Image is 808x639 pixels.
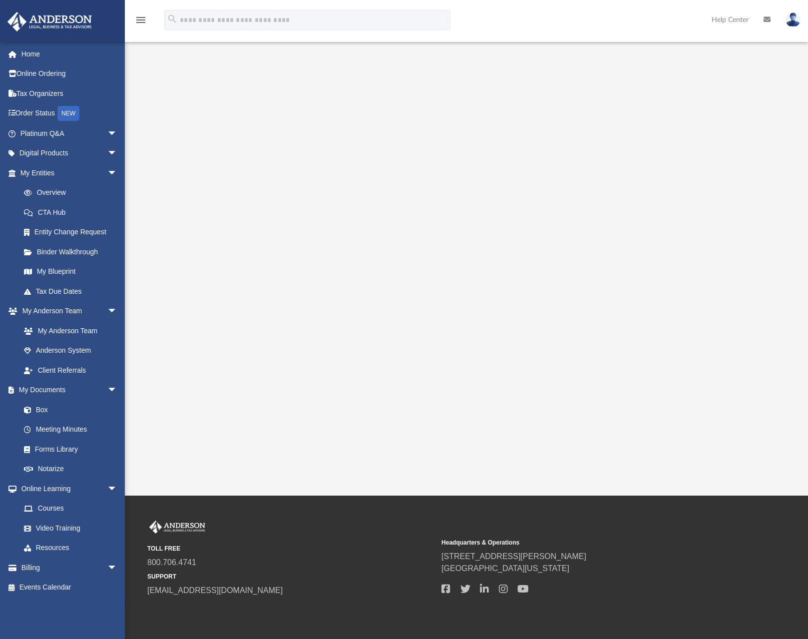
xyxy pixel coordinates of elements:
small: SUPPORT [147,572,434,581]
a: 800.706.4741 [147,558,196,567]
a: Courses [14,499,127,519]
span: arrow_drop_down [107,301,127,322]
a: My Blueprint [14,262,127,282]
a: Online Ordering [7,64,132,84]
a: [GEOGRAPHIC_DATA][US_STATE] [441,564,569,573]
a: Binder Walkthrough [14,242,132,262]
i: search [167,13,178,24]
a: Anderson System [14,341,127,361]
small: Headquarters & Operations [441,538,729,547]
a: Events Calendar [7,578,132,598]
a: [STREET_ADDRESS][PERSON_NAME] [441,552,586,561]
a: Platinum Q&Aarrow_drop_down [7,123,132,143]
a: Billingarrow_drop_down [7,558,132,578]
div: NEW [57,106,79,121]
a: Notarize [14,459,127,479]
span: arrow_drop_down [107,143,127,164]
a: Tax Due Dates [14,281,132,301]
img: User Pic [786,12,801,27]
a: Video Training [14,518,122,538]
a: My Anderson Team [14,321,122,341]
a: Order StatusNEW [7,103,132,124]
a: Online Learningarrow_drop_down [7,479,127,499]
a: Client Referrals [14,360,127,380]
a: Resources [14,538,127,558]
span: arrow_drop_down [107,380,127,401]
small: TOLL FREE [147,544,434,553]
span: arrow_drop_down [107,123,127,144]
a: Digital Productsarrow_drop_down [7,143,132,163]
img: Anderson Advisors Platinum Portal [4,12,95,31]
img: Anderson Advisors Platinum Portal [147,521,207,534]
a: Home [7,44,132,64]
a: CTA Hub [14,202,132,222]
a: Tax Organizers [7,83,132,103]
a: Forms Library [14,439,122,459]
span: arrow_drop_down [107,558,127,578]
i: menu [135,14,147,26]
a: Overview [14,183,132,203]
a: Entity Change Request [14,222,132,242]
a: My Entitiesarrow_drop_down [7,163,132,183]
a: [EMAIL_ADDRESS][DOMAIN_NAME] [147,586,283,595]
span: arrow_drop_down [107,479,127,499]
a: menu [135,19,147,26]
a: My Anderson Teamarrow_drop_down [7,301,127,321]
a: My Documentsarrow_drop_down [7,380,127,400]
a: Box [14,400,122,420]
a: Meeting Minutes [14,420,127,440]
span: arrow_drop_down [107,163,127,183]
